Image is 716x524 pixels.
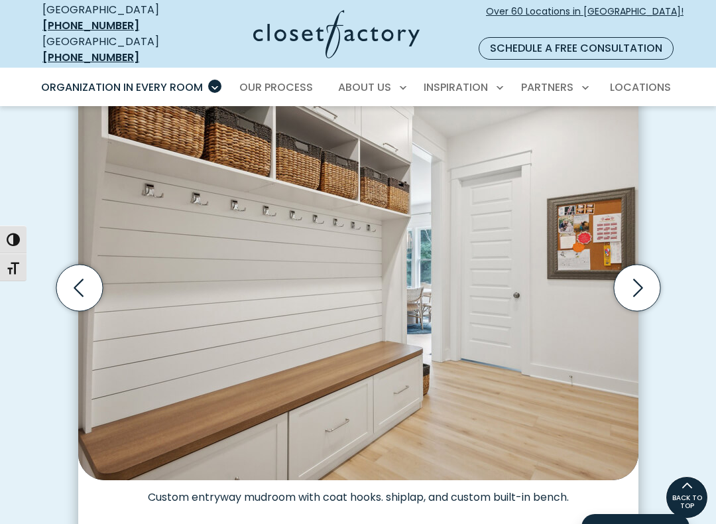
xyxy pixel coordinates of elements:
[41,80,203,95] span: Organization in Every Room
[253,10,420,58] img: Closet Factory Logo
[78,480,638,504] figcaption: Custom entryway mudroom with coat hooks. shiplap, and custom built-in bench.
[521,80,573,95] span: Partners
[479,37,674,60] a: Schedule a Free Consultation
[610,80,671,95] span: Locations
[666,494,707,510] span: BACK TO TOP
[42,2,187,34] div: [GEOGRAPHIC_DATA]
[78,72,638,480] img: Custom entryway mudroom with coat hooks. shiplap, and built-in bench
[666,476,708,519] a: BACK TO TOP
[51,259,108,316] button: Previous slide
[239,80,313,95] span: Our Process
[42,50,139,65] a: [PHONE_NUMBER]
[338,80,391,95] span: About Us
[42,18,139,33] a: [PHONE_NUMBER]
[32,69,684,106] nav: Primary Menu
[424,80,488,95] span: Inspiration
[486,5,684,33] span: Over 60 Locations in [GEOGRAPHIC_DATA]!
[609,259,666,316] button: Next slide
[42,34,187,66] div: [GEOGRAPHIC_DATA]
